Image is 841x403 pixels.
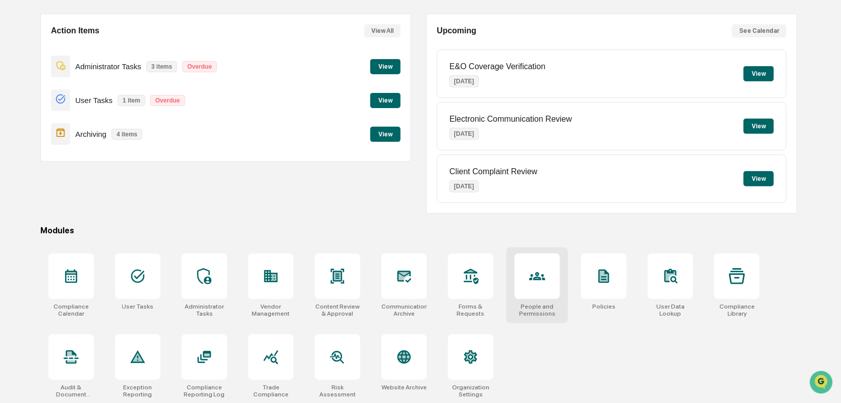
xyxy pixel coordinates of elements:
[100,171,122,179] span: Pylon
[744,66,774,81] button: View
[370,127,401,142] button: View
[315,303,360,317] div: Content Review & Approval
[744,119,774,134] button: View
[6,123,69,141] a: 🖐️Preclearance
[83,127,125,137] span: Attestations
[6,142,68,161] a: 🔎Data Lookup
[809,370,836,397] iframe: Open customer support
[450,167,537,176] p: Client Complaint Review
[450,180,479,192] p: [DATE]
[648,303,693,317] div: User Data Lookup
[10,147,18,156] div: 🔎
[75,62,141,71] p: Administrator Tasks
[732,24,787,37] button: See Calendar
[370,129,401,138] a: View
[10,77,28,95] img: 1746055101610-c473b297-6a78-478c-a979-82029cc54cd1
[370,93,401,108] button: View
[69,123,129,141] a: 🗄️Attestations
[20,146,64,157] span: Data Lookup
[48,384,94,398] div: Audit & Document Logs
[437,26,476,35] h2: Upcoming
[48,303,94,317] div: Compliance Calendar
[182,384,227,398] div: Compliance Reporting Log
[111,129,142,140] p: 4 items
[450,115,572,124] p: Electronic Communication Review
[75,96,113,105] p: User Tasks
[51,26,99,35] h2: Action Items
[40,226,797,235] div: Modules
[315,384,360,398] div: Risk Assessment
[450,75,479,87] p: [DATE]
[364,24,401,37] button: View All
[370,59,401,74] button: View
[381,303,427,317] div: Communications Archive
[450,62,545,71] p: E&O Coverage Verification
[118,95,145,106] p: 1 item
[146,61,177,72] p: 3 items
[182,61,217,72] p: Overdue
[172,80,184,92] button: Start new chat
[34,87,128,95] div: We're available if you need us!
[182,303,227,317] div: Administrator Tasks
[744,171,774,186] button: View
[370,95,401,105] a: View
[381,384,427,391] div: Website Archive
[122,303,154,310] div: User Tasks
[75,130,106,138] p: Archiving
[10,21,184,37] p: How can we help?
[34,77,165,87] div: Start new chat
[150,95,185,106] p: Overdue
[370,61,401,71] a: View
[10,128,18,136] div: 🖐️
[448,384,493,398] div: Organization Settings
[115,384,160,398] div: Exception Reporting
[592,303,615,310] div: Policies
[450,128,479,140] p: [DATE]
[248,303,294,317] div: Vendor Management
[26,46,166,57] input: Clear
[248,384,294,398] div: Trade Compliance
[448,303,493,317] div: Forms & Requests
[20,127,65,137] span: Preclearance
[714,303,760,317] div: Compliance Library
[515,303,560,317] div: People and Permissions
[71,171,122,179] a: Powered byPylon
[73,128,81,136] div: 🗄️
